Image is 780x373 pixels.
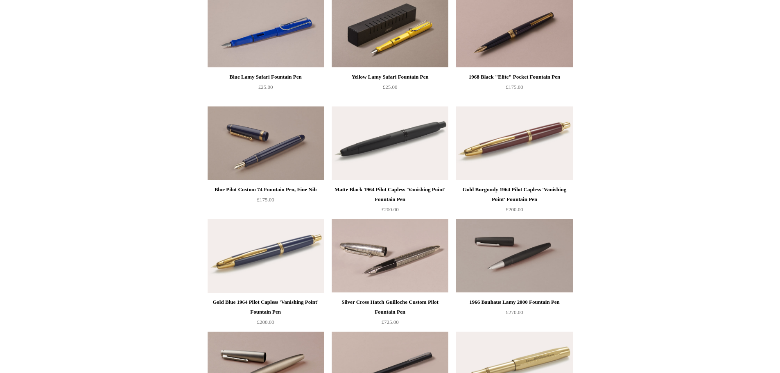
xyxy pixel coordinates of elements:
[332,219,448,293] img: Silver Cross Hatch Guilloche Custom Pilot Fountain Pen
[458,72,570,82] div: 1968 Black "Elite" Pocket Fountain Pen
[458,297,570,307] div: 1966 Bauhaus Lamy 2000 Fountain Pen
[208,106,324,180] img: Blue Pilot Custom 74 Fountain Pen, Fine Nib
[257,319,274,325] span: £200.00
[334,185,446,204] div: Matte Black 1964 Pilot Capless 'Vanishing Point' Fountain Pen
[334,72,446,82] div: Yellow Lamy Safari Fountain Pen
[458,185,570,204] div: Gold Burgundy 1964 Pilot Capless 'Vanishing Point' Fountain Pen
[332,185,448,218] a: Matte Black 1964 Pilot Capless 'Vanishing Point' Fountain Pen £200.00
[506,84,523,90] span: £175.00
[334,297,446,317] div: Silver Cross Hatch Guilloche Custom Pilot Fountain Pen
[506,206,523,212] span: £200.00
[332,72,448,106] a: Yellow Lamy Safari Fountain Pen £25.00
[456,219,572,293] a: 1966 Bauhaus Lamy 2000 Fountain Pen 1966 Bauhaus Lamy 2000 Fountain Pen
[456,219,572,293] img: 1966 Bauhaus Lamy 2000 Fountain Pen
[208,185,324,218] a: Blue Pilot Custom 74 Fountain Pen, Fine Nib £175.00
[208,219,324,293] a: Gold Blue 1964 Pilot Capless 'Vanishing Point' Fountain Pen Gold Blue 1964 Pilot Capless 'Vanishi...
[456,106,572,180] a: Gold Burgundy 1964 Pilot Capless 'Vanishing Point' Fountain Pen Gold Burgundy 1964 Pilot Capless ...
[210,185,322,194] div: Blue Pilot Custom 74 Fountain Pen, Fine Nib
[257,197,274,203] span: £175.00
[332,106,448,180] img: Matte Black 1964 Pilot Capless 'Vanishing Point' Fountain Pen
[332,297,448,331] a: Silver Cross Hatch Guilloche Custom Pilot Fountain Pen £725.00
[456,106,572,180] img: Gold Burgundy 1964 Pilot Capless 'Vanishing Point' Fountain Pen
[381,206,398,212] span: £200.00
[456,185,572,218] a: Gold Burgundy 1964 Pilot Capless 'Vanishing Point' Fountain Pen £200.00
[210,297,322,317] div: Gold Blue 1964 Pilot Capless 'Vanishing Point' Fountain Pen
[210,72,322,82] div: Blue Lamy Safari Fountain Pen
[208,72,324,106] a: Blue Lamy Safari Fountain Pen £25.00
[208,219,324,293] img: Gold Blue 1964 Pilot Capless 'Vanishing Point' Fountain Pen
[456,297,572,331] a: 1966 Bauhaus Lamy 2000 Fountain Pen £270.00
[506,309,523,315] span: £270.00
[208,297,324,331] a: Gold Blue 1964 Pilot Capless 'Vanishing Point' Fountain Pen £200.00
[208,106,324,180] a: Blue Pilot Custom 74 Fountain Pen, Fine Nib Blue Pilot Custom 74 Fountain Pen, Fine Nib
[381,319,398,325] span: £725.00
[456,72,572,106] a: 1968 Black "Elite" Pocket Fountain Pen £175.00
[332,106,448,180] a: Matte Black 1964 Pilot Capless 'Vanishing Point' Fountain Pen Matte Black 1964 Pilot Capless 'Van...
[332,219,448,293] a: Silver Cross Hatch Guilloche Custom Pilot Fountain Pen Silver Cross Hatch Guilloche Custom Pilot ...
[258,84,273,90] span: £25.00
[383,84,398,90] span: £25.00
